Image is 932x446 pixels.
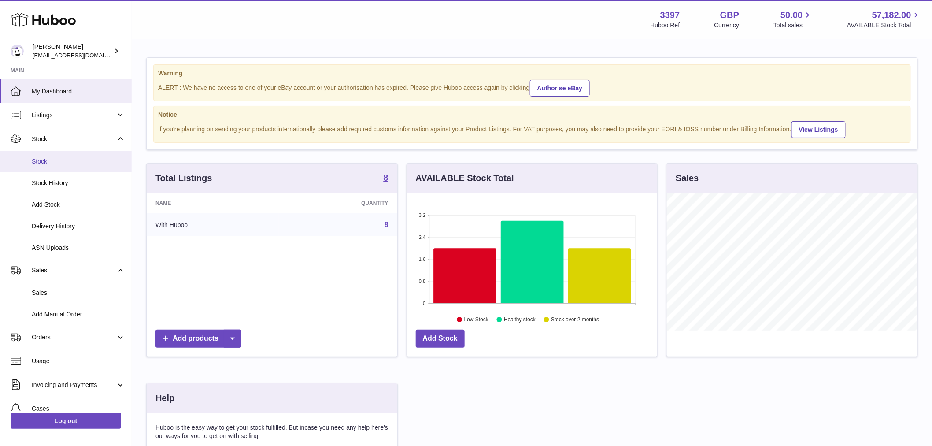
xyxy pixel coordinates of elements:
[714,21,740,30] div: Currency
[791,121,846,138] a: View Listings
[32,357,125,365] span: Usage
[780,9,803,21] span: 50.00
[720,9,739,21] strong: GBP
[384,173,388,184] a: 8
[419,279,425,284] text: 0.8
[847,9,921,30] a: 57,182.00 AVAILABLE Stock Total
[32,289,125,297] span: Sales
[32,201,125,209] span: Add Stock
[464,317,489,323] text: Low Stock
[773,9,813,30] a: 50.00 Total sales
[147,193,279,213] th: Name
[32,310,125,319] span: Add Manual Order
[33,52,129,59] span: [EMAIL_ADDRESS][DOMAIN_NAME]
[530,80,590,97] a: Authorise eBay
[416,172,514,184] h3: AVAILABLE Stock Total
[419,212,425,218] text: 3.2
[158,69,906,78] strong: Warning
[32,111,116,119] span: Listings
[11,413,121,429] a: Log out
[32,222,125,230] span: Delivery History
[419,234,425,240] text: 2.4
[158,111,906,119] strong: Notice
[384,173,388,182] strong: 8
[32,179,125,187] span: Stock History
[423,301,425,306] text: 0
[504,317,536,323] text: Healthy stock
[676,172,699,184] h3: Sales
[847,21,921,30] span: AVAILABLE Stock Total
[147,213,279,236] td: With Huboo
[872,9,911,21] span: 57,182.00
[158,120,906,138] div: If you're planning on sending your products internationally please add required customs informati...
[385,221,388,228] a: 8
[32,157,125,166] span: Stock
[32,381,116,389] span: Invoicing and Payments
[660,9,680,21] strong: 3397
[33,43,112,59] div: [PERSON_NAME]
[155,330,241,348] a: Add products
[773,21,813,30] span: Total sales
[416,330,465,348] a: Add Stock
[32,87,125,96] span: My Dashboard
[32,405,125,413] span: Cases
[32,266,116,275] span: Sales
[11,45,24,58] img: sales@canchema.com
[155,392,174,404] h3: Help
[158,78,906,97] div: ALERT : We have no access to one of your eBay account or your authorisation has expired. Please g...
[32,135,116,143] span: Stock
[155,172,212,184] h3: Total Listings
[155,424,388,440] p: Huboo is the easy way to get your stock fulfilled. But incase you need any help here's our ways f...
[32,333,116,342] span: Orders
[279,193,397,213] th: Quantity
[551,317,599,323] text: Stock over 2 months
[419,256,425,262] text: 1.6
[651,21,680,30] div: Huboo Ref
[32,244,125,252] span: ASN Uploads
